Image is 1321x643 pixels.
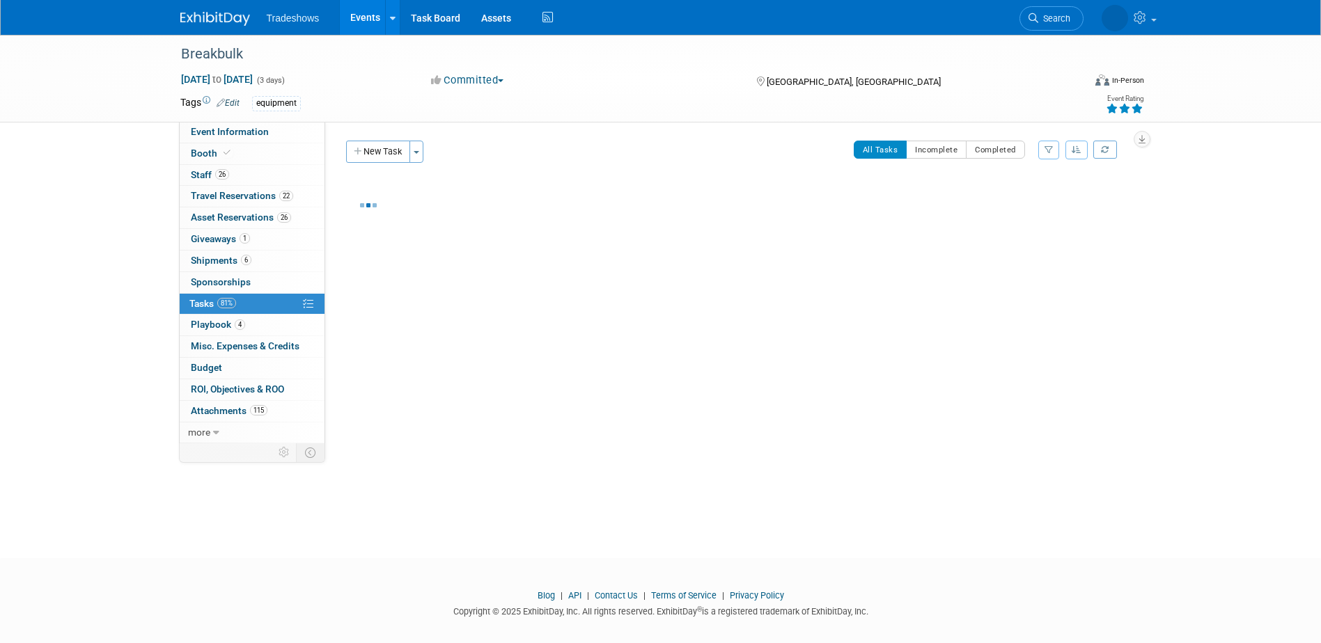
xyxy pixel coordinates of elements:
td: Toggle Event Tabs [296,443,325,461]
td: Tags [180,95,240,111]
span: 115 [250,405,267,415]
span: Booth [191,148,233,159]
div: Event Rating [1106,95,1143,102]
a: Edit [217,98,240,108]
a: Shipments6 [180,251,325,271]
span: 1 [240,233,250,244]
button: New Task [346,141,410,163]
a: Staff26 [180,165,325,186]
span: 26 [215,169,229,180]
span: Attachments [191,405,267,416]
span: | [719,590,728,601]
div: equipment [252,96,301,111]
a: API [568,590,581,601]
a: Misc. Expenses & Credits [180,336,325,357]
span: Sponsorships [191,276,251,287]
span: | [584,590,593,601]
img: ExhibitDay [180,12,250,26]
span: 4 [235,319,245,330]
span: 81% [217,298,236,308]
a: Search [1019,6,1084,31]
span: Travel Reservations [191,190,293,201]
img: Kay Reynolds [1102,5,1128,31]
span: Asset Reservations [191,212,291,223]
a: ROI, Objectives & ROO [180,379,325,400]
span: Misc. Expenses & Credits [191,340,299,351]
span: | [640,590,649,601]
span: Shipments [191,255,251,266]
a: Refresh [1093,141,1117,159]
img: loading... [360,203,377,207]
a: Tasks81% [180,294,325,315]
a: Booth [180,143,325,164]
span: 6 [241,255,251,265]
span: [DATE] [DATE] [180,73,253,86]
div: Breakbulk [176,42,1063,67]
div: In-Person [1111,75,1144,86]
a: Playbook4 [180,315,325,335]
span: Budget [191,362,222,373]
span: Event Information [191,126,269,137]
span: Tradeshows [267,13,320,24]
span: more [188,427,210,438]
span: 22 [279,191,293,201]
a: Contact Us [595,590,638,601]
span: 26 [277,212,291,223]
a: Privacy Policy [730,590,784,601]
a: Event Information [180,122,325,143]
button: All Tasks [854,141,907,159]
a: Travel Reservations22 [180,186,325,207]
span: Search [1038,13,1070,24]
div: Event Format [1001,72,1145,93]
span: Staff [191,169,229,180]
a: Sponsorships [180,272,325,293]
sup: ® [697,605,702,613]
span: ROI, Objectives & ROO [191,383,284,395]
img: Format-Inperson.png [1095,74,1109,86]
i: Booth reservation complete [224,149,230,157]
a: Attachments115 [180,401,325,422]
a: Blog [538,590,555,601]
a: Terms of Service [651,590,717,601]
span: (3 days) [256,76,285,85]
span: Giveaways [191,233,250,244]
a: Budget [180,358,325,379]
button: Committed [426,73,509,88]
button: Incomplete [906,141,967,159]
span: to [210,74,224,85]
span: | [557,590,566,601]
span: [GEOGRAPHIC_DATA], [GEOGRAPHIC_DATA] [767,77,941,87]
span: Playbook [191,319,245,330]
a: Asset Reservations26 [180,207,325,228]
span: Tasks [189,298,236,309]
a: more [180,422,325,443]
button: Completed [966,141,1025,159]
a: Giveaways1 [180,229,325,250]
td: Personalize Event Tab Strip [272,443,297,461]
